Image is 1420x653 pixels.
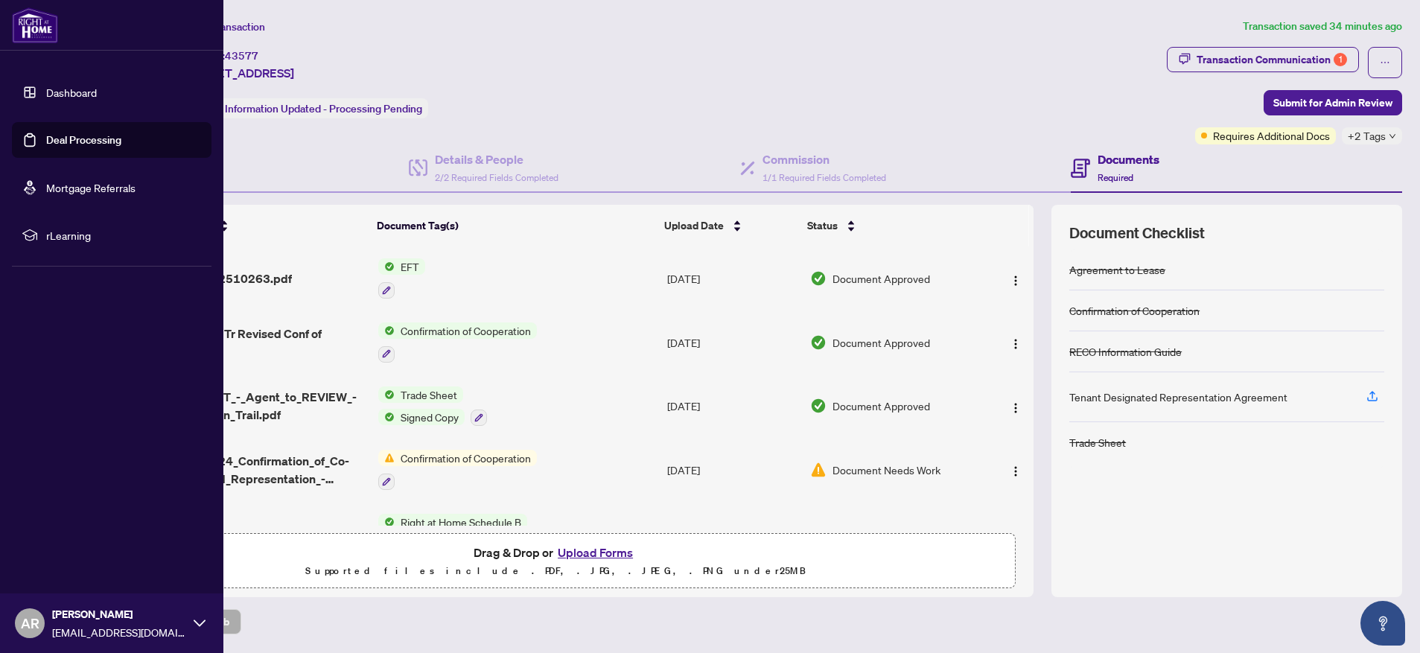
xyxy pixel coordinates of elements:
[1360,601,1405,646] button: Open asap
[378,514,527,554] button: Status IconRight at Home Schedule B
[832,270,930,287] span: Document Approved
[661,438,804,502] td: [DATE]
[1380,57,1390,68] span: ellipsis
[46,86,97,99] a: Dashboard
[52,606,186,622] span: [PERSON_NAME]
[185,20,265,34] span: View Transaction
[1389,133,1396,140] span: down
[12,7,58,43] img: logo
[435,150,558,168] h4: Details & People
[661,310,804,375] td: [DATE]
[1010,402,1022,414] img: Logo
[1010,275,1022,287] img: Logo
[1069,389,1287,405] div: Tenant Designated Representation Agreement
[395,450,537,466] span: Confirmation of Cooperation
[1098,150,1159,168] h4: Documents
[147,452,366,488] span: 2_DigiSign_324_Confirmation_of_Co-operation_and_Representation_-_Tenant_Landlord_-_PropTx-OREA__1...
[1010,338,1022,350] img: Logo
[661,502,804,566] td: [DATE]
[378,386,395,403] img: Status Icon
[762,172,886,183] span: 1/1 Required Fields Completed
[801,205,979,246] th: Status
[810,398,827,414] img: Document Status
[395,386,463,403] span: Trade Sheet
[185,98,428,118] div: Status:
[1004,331,1028,354] button: Logo
[1334,53,1347,66] div: 1
[46,227,201,243] span: rLearning
[395,514,527,530] span: Right at Home Schedule B
[553,543,637,562] button: Upload Forms
[435,172,558,183] span: 2/2 Required Fields Completed
[395,322,537,339] span: Confirmation of Cooperation
[832,398,930,414] span: Document Approved
[1348,127,1386,144] span: +2 Tags
[1004,267,1028,290] button: Logo
[474,543,637,562] span: Drag & Drop or
[185,64,294,82] span: [STREET_ADDRESS]
[832,462,940,478] span: Document Needs Work
[1069,261,1165,278] div: Agreement to Lease
[1273,91,1392,115] span: Submit for Admin Review
[378,386,487,427] button: Status IconTrade SheetStatus IconSigned Copy
[1069,223,1205,243] span: Document Checklist
[1004,394,1028,418] button: Logo
[1010,465,1022,477] img: Logo
[395,409,465,425] span: Signed Copy
[378,258,425,299] button: Status IconEFT
[225,102,422,115] span: Information Updated - Processing Pending
[1197,48,1347,71] div: Transaction Communication
[147,388,366,424] span: TRADE_SHEET_-_Agent_to_REVIEW_-_48_Inverhuron_Trail.pdf
[225,49,258,63] span: 43577
[661,375,804,439] td: [DATE]
[1167,47,1359,72] button: Transaction Communication1
[395,258,425,275] span: EFT
[807,217,838,234] span: Status
[46,133,121,147] a: Deal Processing
[1243,18,1402,35] article: Transaction saved 34 minutes ago
[378,409,395,425] img: Status Icon
[762,150,886,168] h4: Commission
[1004,458,1028,482] button: Logo
[1213,127,1330,144] span: Requires Additional Docs
[378,514,395,530] img: Status Icon
[147,325,366,360] span: 48 Inverhuron Tr Revised Conf of Coop.pdf
[371,205,659,246] th: Document Tag(s)
[832,334,930,351] span: Document Approved
[378,258,395,275] img: Status Icon
[1098,172,1133,183] span: Required
[378,322,395,339] img: Status Icon
[147,525,315,543] span: Schedule_B_48_Inverhuron.pdf
[21,613,39,634] span: AR
[1069,343,1182,360] div: RECO Information Guide
[664,217,724,234] span: Upload Date
[378,450,395,466] img: Status Icon
[96,534,1015,589] span: Drag & Drop orUpload FormsSupported files include .PDF, .JPG, .JPEG, .PNG under25MB
[810,270,827,287] img: Document Status
[1069,434,1126,450] div: Trade Sheet
[52,624,186,640] span: [EMAIL_ADDRESS][DOMAIN_NAME]
[661,246,804,310] td: [DATE]
[140,205,370,246] th: (9) File Name
[810,462,827,478] img: Document Status
[658,205,800,246] th: Upload Date
[1264,90,1402,115] button: Submit for Admin Review
[810,334,827,351] img: Document Status
[378,322,537,363] button: Status IconConfirmation of Cooperation
[46,181,136,194] a: Mortgage Referrals
[1069,302,1200,319] div: Confirmation of Cooperation
[378,450,537,490] button: Status IconConfirmation of Cooperation
[105,562,1006,580] p: Supported files include .PDF, .JPG, .JPEG, .PNG under 25 MB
